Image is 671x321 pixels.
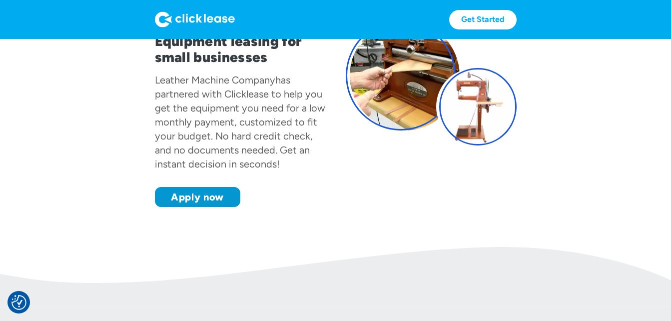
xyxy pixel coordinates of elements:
img: Logo [155,11,235,27]
div: has partnered with Clicklease to help you get the equipment you need for a low monthly payment, c... [155,74,325,170]
h1: Equipment leasing for small businesses [155,33,326,65]
img: Revisit consent button [11,295,26,310]
a: Apply now [155,187,240,207]
a: Get Started [449,10,517,29]
div: Leather Machine Company [155,74,275,86]
button: Consent Preferences [11,295,26,310]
